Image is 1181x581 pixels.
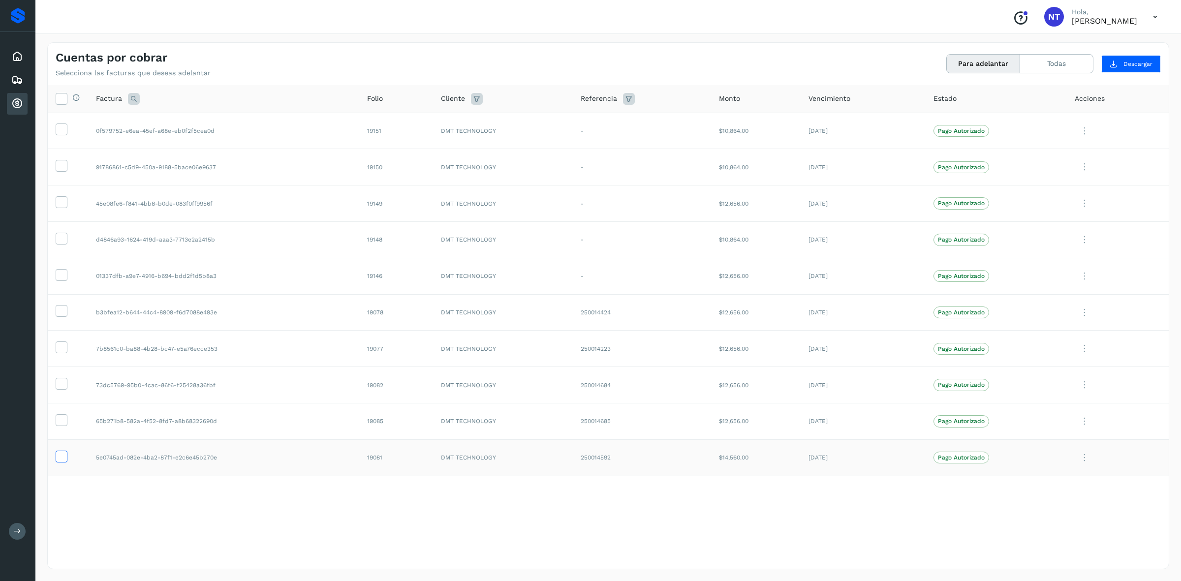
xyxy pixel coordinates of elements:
td: DMT TECHNOLOGY [433,185,573,222]
span: Monto [719,93,740,104]
td: 19149 [359,185,433,222]
td: 19081 [359,439,433,476]
span: Cliente [441,93,465,104]
p: Pago Autorizado [938,454,985,461]
td: 250014424 [573,294,711,331]
td: 5e0745ad-082e-4ba2-87f1-e2c6e45b270e [88,439,359,476]
p: Pago Autorizado [938,309,985,316]
td: 45e08fe6-f841-4bb8-b0de-083f0ff9956f [88,185,359,222]
td: 19151 [359,113,433,149]
td: $14,560.00 [711,439,801,476]
p: Pago Autorizado [938,273,985,279]
td: DMT TECHNOLOGY [433,113,573,149]
p: Pago Autorizado [938,418,985,425]
span: Folio [367,93,383,104]
td: $12,656.00 [711,185,801,222]
td: 19082 [359,367,433,403]
p: Pago Autorizado [938,127,985,134]
div: Inicio [7,46,28,67]
td: 73dc5769-95b0-4cac-86f6-f25428a36fbf [88,367,359,403]
span: Referencia [581,93,617,104]
td: - [573,149,711,185]
h4: Cuentas por cobrar [56,51,167,65]
span: Estado [933,93,957,104]
td: DMT TECHNOLOGY [433,331,573,367]
td: 19150 [359,149,433,185]
td: $12,656.00 [711,331,801,367]
td: $12,656.00 [711,294,801,331]
td: $10,864.00 [711,221,801,258]
td: $12,656.00 [711,367,801,403]
td: 0f579752-e6ea-45ef-a68e-eb0f2f5cea0d [88,113,359,149]
div: Cuentas por cobrar [7,93,28,115]
td: 250014684 [573,367,711,403]
p: Pago Autorizado [938,236,985,243]
td: [DATE] [801,439,926,476]
td: b3bfea12-b644-44c4-8909-f6d7088e493e [88,294,359,331]
td: DMT TECHNOLOGY [433,258,573,294]
td: [DATE] [801,113,926,149]
td: 19078 [359,294,433,331]
p: Hola, [1072,8,1137,16]
td: DMT TECHNOLOGY [433,294,573,331]
td: 19148 [359,221,433,258]
td: 91786861-c5d9-450a-9188-5bace06e9637 [88,149,359,185]
td: 250014592 [573,439,711,476]
td: [DATE] [801,149,926,185]
td: 250014685 [573,403,711,439]
td: DMT TECHNOLOGY [433,367,573,403]
p: Norberto Tula Tepo [1072,16,1137,26]
p: Selecciona las facturas que deseas adelantar [56,69,211,77]
td: 7b8561c0-ba88-4b28-bc47-e5a76ecce353 [88,331,359,367]
td: DMT TECHNOLOGY [433,439,573,476]
td: [DATE] [801,367,926,403]
td: DMT TECHNOLOGY [433,403,573,439]
td: DMT TECHNOLOGY [433,221,573,258]
td: 01337dfb-a9e7-4916-b694-bdd2f1d5b8a3 [88,258,359,294]
td: 19085 [359,403,433,439]
td: $10,864.00 [711,149,801,185]
td: $12,656.00 [711,403,801,439]
td: 65b271b8-582a-4f52-8fd7-a8b68322690d [88,403,359,439]
button: Para adelantar [947,55,1020,73]
td: 19077 [359,331,433,367]
p: Pago Autorizado [938,381,985,388]
td: d4846a93-1624-419d-aaa3-7713e2a2415b [88,221,359,258]
p: Pago Autorizado [938,200,985,207]
td: - [573,185,711,222]
td: - [573,258,711,294]
span: Acciones [1075,93,1105,104]
td: $12,656.00 [711,258,801,294]
div: Embarques [7,69,28,91]
td: - [573,113,711,149]
span: Factura [96,93,122,104]
button: Todas [1020,55,1093,73]
td: [DATE] [801,294,926,331]
span: Vencimiento [808,93,850,104]
td: [DATE] [801,403,926,439]
td: [DATE] [801,258,926,294]
td: 19146 [359,258,433,294]
td: [DATE] [801,185,926,222]
p: Pago Autorizado [938,164,985,171]
p: Pago Autorizado [938,345,985,352]
td: [DATE] [801,221,926,258]
td: - [573,221,711,258]
td: $10,864.00 [711,113,801,149]
td: 250014223 [573,331,711,367]
span: Descargar [1123,60,1152,68]
td: DMT TECHNOLOGY [433,149,573,185]
td: [DATE] [801,331,926,367]
button: Descargar [1101,55,1161,73]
